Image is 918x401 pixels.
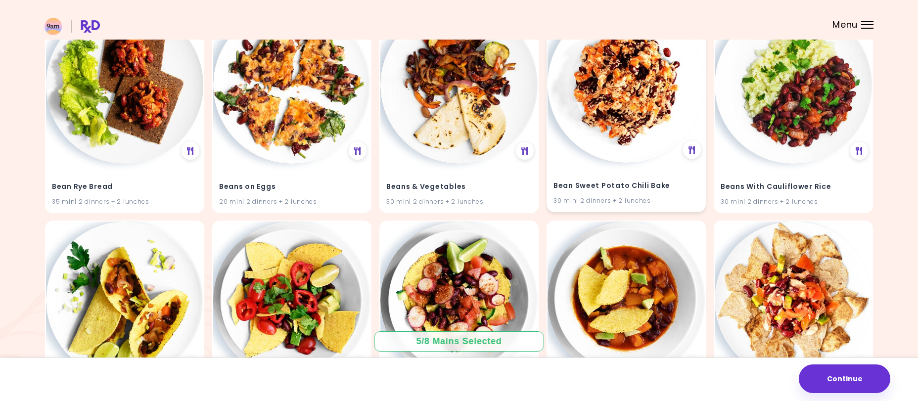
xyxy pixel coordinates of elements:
div: 30 min | 2 dinners + 2 lunches [386,196,532,206]
div: 35 min | 2 dinners + 2 lunches [52,196,197,206]
div: 30 min | 2 dinners + 2 lunches [721,196,866,206]
div: See Meal Plan [516,142,534,160]
div: See Meal Plan [850,142,868,160]
div: See Meal Plan [683,141,701,159]
div: See Meal Plan [349,142,367,160]
div: See Meal Plan [182,142,199,160]
div: 5 / 8 Mains Selected [409,335,509,348]
div: 30 min | 2 dinners + 2 lunches [553,195,699,205]
img: RxDiet [45,18,100,35]
h4: Beans With Cauliflower Rice [721,178,866,194]
h4: Beans & Vegetables [386,178,532,194]
h4: Bean Rye Bread [52,178,197,194]
span: Menu [832,20,858,29]
button: Continue [799,364,890,393]
h4: Bean Sweet Potato Chili Bake [553,178,699,193]
div: 20 min | 2 dinners + 2 lunches [219,196,365,206]
h4: Beans on Eggs [219,178,365,194]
